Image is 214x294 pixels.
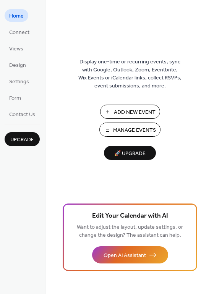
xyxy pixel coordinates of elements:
[92,246,168,263] button: Open AI Assistant
[5,26,34,38] a: Connect
[114,108,156,116] span: Add New Event
[9,45,23,53] span: Views
[5,58,31,71] a: Design
[77,222,183,241] span: Want to adjust the layout, update settings, or change the design? The assistant can help.
[109,149,151,159] span: 🚀 Upgrade
[99,123,160,137] button: Manage Events
[9,78,29,86] span: Settings
[92,211,168,221] span: Edit Your Calendar with AI
[104,146,156,160] button: 🚀 Upgrade
[5,9,28,22] a: Home
[5,132,40,146] button: Upgrade
[9,61,26,69] span: Design
[9,94,21,102] span: Form
[10,136,34,144] span: Upgrade
[9,29,29,37] span: Connect
[9,12,24,20] span: Home
[5,75,34,87] a: Settings
[113,126,156,134] span: Manage Events
[100,105,160,119] button: Add New Event
[104,252,146,260] span: Open AI Assistant
[5,108,40,120] a: Contact Us
[9,111,35,119] span: Contact Us
[78,58,182,90] span: Display one-time or recurring events, sync with Google, Outlook, Zoom, Eventbrite, Wix Events or ...
[5,42,28,55] a: Views
[5,91,26,104] a: Form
